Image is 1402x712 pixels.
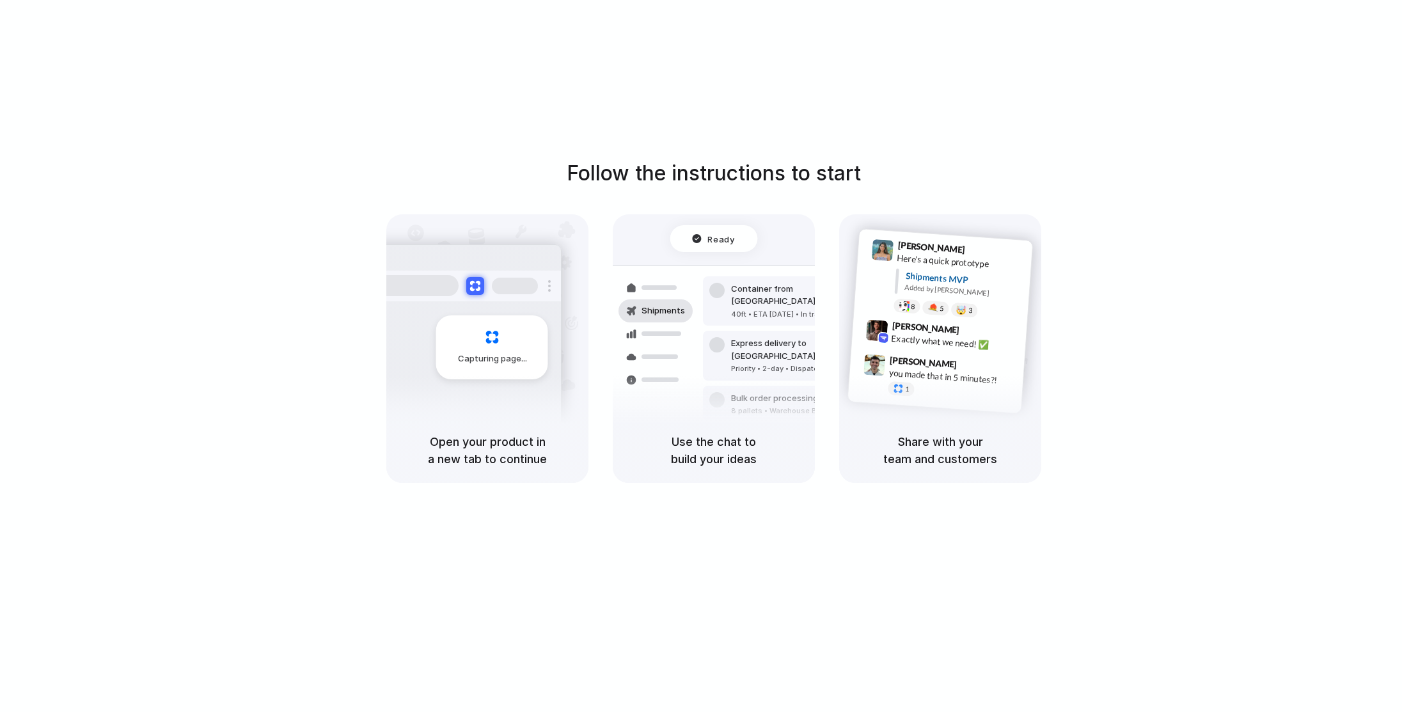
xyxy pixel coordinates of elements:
[969,244,995,259] span: 9:41 AM
[905,386,910,393] span: 1
[731,337,869,362] div: Express delivery to [GEOGRAPHIC_DATA]
[956,305,967,315] div: 🤯
[911,303,915,310] span: 8
[402,433,573,468] h5: Open your product in a new tab to continue
[731,392,850,405] div: Bulk order processing
[963,324,989,340] span: 9:42 AM
[642,305,685,317] span: Shipments
[731,309,869,320] div: 40ft • ETA [DATE] • In transit
[628,433,799,468] h5: Use the chat to build your ideas
[890,352,957,371] span: [PERSON_NAME]
[567,158,861,189] h1: Follow the instructions to start
[891,331,1019,353] div: Exactly what we need! ✅
[892,319,959,337] span: [PERSON_NAME]
[458,352,529,365] span: Capturing page
[731,283,869,308] div: Container from [GEOGRAPHIC_DATA]
[897,238,965,257] span: [PERSON_NAME]
[968,307,973,314] span: 3
[708,232,735,245] span: Ready
[731,406,850,416] div: 8 pallets • Warehouse B • Packed
[940,305,944,312] span: 5
[855,433,1026,468] h5: Share with your team and customers
[897,251,1025,273] div: Here's a quick prototype
[888,366,1016,388] div: you made that in 5 minutes?!
[961,359,987,374] span: 9:47 AM
[904,282,1022,301] div: Added by [PERSON_NAME]
[731,363,869,374] div: Priority • 2-day • Dispatched
[905,269,1023,290] div: Shipments MVP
